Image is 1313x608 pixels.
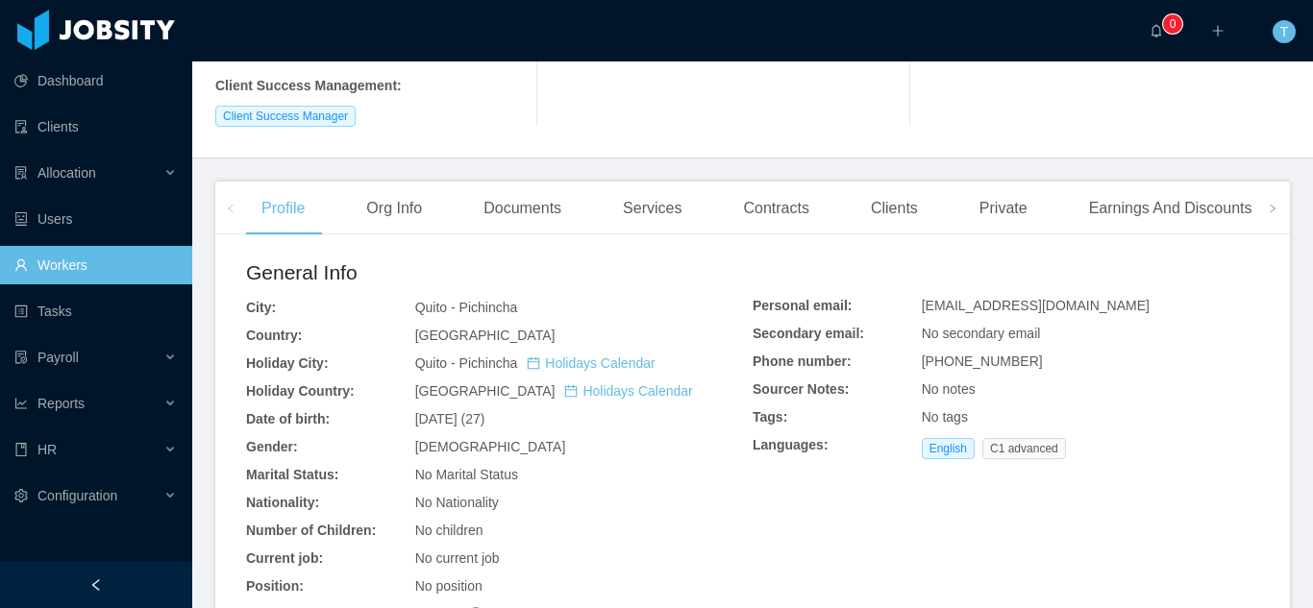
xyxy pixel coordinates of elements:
i: icon: book [14,443,28,456]
b: Client Success Management : [215,78,402,93]
span: C1 advanced [982,438,1066,459]
i: icon: bell [1150,24,1163,37]
b: Tags: [753,409,787,425]
i: icon: left [226,204,235,213]
a: icon: calendarHolidays Calendar [527,355,655,371]
h2: General Info [246,257,753,288]
span: Payroll [37,350,79,365]
div: Earnings And Discounts [1074,182,1268,235]
b: Position: [246,578,304,594]
span: [GEOGRAPHIC_DATA] [415,328,556,343]
span: Allocation [37,165,96,181]
b: Secondary email: [753,326,864,341]
b: Sourcer Notes: [753,381,849,397]
span: [EMAIL_ADDRESS][DOMAIN_NAME] [922,298,1150,313]
span: No Nationality [415,495,499,510]
b: Languages: [753,437,829,452]
a: icon: userWorkers [14,246,177,284]
i: icon: right [1268,204,1277,213]
i: icon: calendar [564,384,578,398]
b: Holiday Country: [246,383,355,399]
span: No notes [922,381,976,397]
span: No children [415,523,483,538]
b: Number of Children: [246,523,376,538]
span: No secondary email [922,326,1041,341]
b: Marital Status: [246,467,338,482]
span: [DATE] (27) [415,411,485,426]
i: icon: calendar [527,356,540,370]
a: icon: profileTasks [14,292,177,330]
i: icon: line-chart [14,397,28,410]
div: Clients [855,182,933,235]
div: Contracts [728,182,824,235]
b: Holiday City: [246,355,329,371]
div: Profile [246,182,320,235]
sup: 0 [1163,14,1182,34]
i: icon: solution [14,166,28,180]
span: Reports [37,396,85,411]
span: [PHONE_NUMBER] [922,353,1043,369]
span: HR [37,442,57,457]
span: No Marital Status [415,467,518,482]
a: icon: auditClients [14,108,177,146]
a: icon: pie-chartDashboard [14,61,177,100]
span: Quito - Pichincha [415,355,656,371]
b: Phone number: [753,353,852,369]
span: Client Success Manager [215,106,356,127]
b: Gender: [246,439,298,454]
span: Configuration [37,488,117,503]
b: Date of birth: [246,411,330,426]
i: icon: plus [1211,24,1225,37]
span: English [922,438,975,459]
span: [DEMOGRAPHIC_DATA] [415,439,566,454]
b: Country: [246,328,302,343]
span: Quito - Pichincha [415,300,518,315]
a: icon: calendarHolidays Calendar [564,383,692,399]
div: Services [607,182,697,235]
span: No position [415,578,483,594]
i: icon: setting [14,489,28,502]
span: No current job [415,550,500,566]
span: T [1280,20,1289,43]
a: icon: robotUsers [14,200,177,238]
b: Current job: [246,550,323,566]
b: City: [246,300,276,315]
span: [GEOGRAPHIC_DATA] [415,383,693,399]
i: icon: file-protect [14,351,28,364]
div: No tags [922,407,1259,427]
b: Personal email: [753,298,853,313]
div: Private [964,182,1043,235]
div: Documents [468,182,577,235]
div: Org Info [351,182,437,235]
b: Nationality: [246,495,319,510]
